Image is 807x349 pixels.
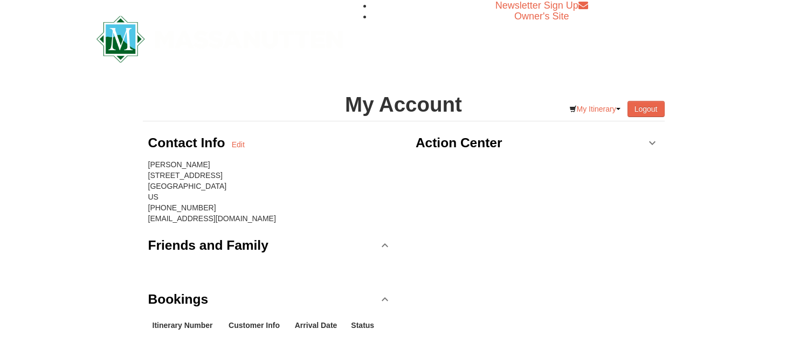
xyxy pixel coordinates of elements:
[291,316,347,335] th: Arrival Date
[514,11,569,22] a: Owner's Site
[148,289,209,310] h3: Bookings
[148,132,232,154] h3: Contact Info
[96,25,343,50] a: Massanutten Resort
[627,101,665,117] button: Logout
[143,94,665,115] h1: My Account
[224,316,291,335] th: Customer Info
[562,101,627,117] a: My Itinerary
[232,139,245,150] a: Edit
[416,132,502,154] h3: Action Center
[96,16,343,63] img: Massanutten Resort Logo
[148,316,225,335] th: Itinerary Number
[148,235,268,256] h3: Friends and Family
[347,316,382,335] th: Status
[416,127,659,159] a: Action Center
[148,283,392,316] a: Bookings
[148,159,392,224] div: [PERSON_NAME] [STREET_ADDRESS] [GEOGRAPHIC_DATA] US [PHONE_NUMBER] [EMAIL_ADDRESS][DOMAIN_NAME]
[148,229,392,262] a: Friends and Family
